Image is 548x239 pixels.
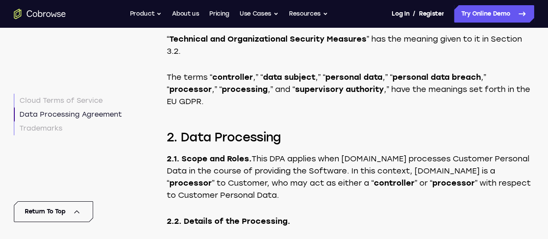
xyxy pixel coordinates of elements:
[209,5,229,23] a: Pricing
[263,72,315,82] strong: data subject
[392,5,409,23] a: Log In
[167,153,534,201] p: This DPA applies when [DOMAIN_NAME] processes Customer Personal Data in the course of providing t...
[413,9,415,19] span: /
[325,72,383,82] strong: personal data
[167,128,534,146] h3: 2. Data Processing
[454,5,534,23] a: Try Online Demo
[14,9,66,19] a: Go to the home page
[295,85,384,94] strong: supervisory authority
[419,5,444,23] a: Register
[14,121,122,135] a: Trademarks
[167,33,534,57] p: “ ” has the meaning given to it in Section 3.2.
[169,85,212,94] strong: processor
[240,5,279,23] button: Use Cases
[392,72,481,82] strong: personal data breach
[172,5,199,23] a: About us
[14,201,93,222] button: Return To Top
[432,178,475,188] strong: processor
[167,154,252,164] strong: 2.1. Scope and Roles.
[167,71,534,108] p: The terms “ ,” “ ,” “ ,” “ ,” “ ,” “ ,” and “ ,” have the meanings set forth in the EU GDPR.
[14,108,122,121] a: Data Processing Agreement
[222,85,268,94] strong: processing
[169,34,366,44] strong: Technical and Organizational Security Measures
[167,216,290,226] strong: 2.2. Details of the Processing.
[212,72,253,82] strong: controller
[374,178,415,188] strong: controller
[130,5,162,23] button: Product
[289,5,328,23] button: Resources
[14,94,122,108] a: Cloud Terms of Service
[169,178,212,188] strong: processor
